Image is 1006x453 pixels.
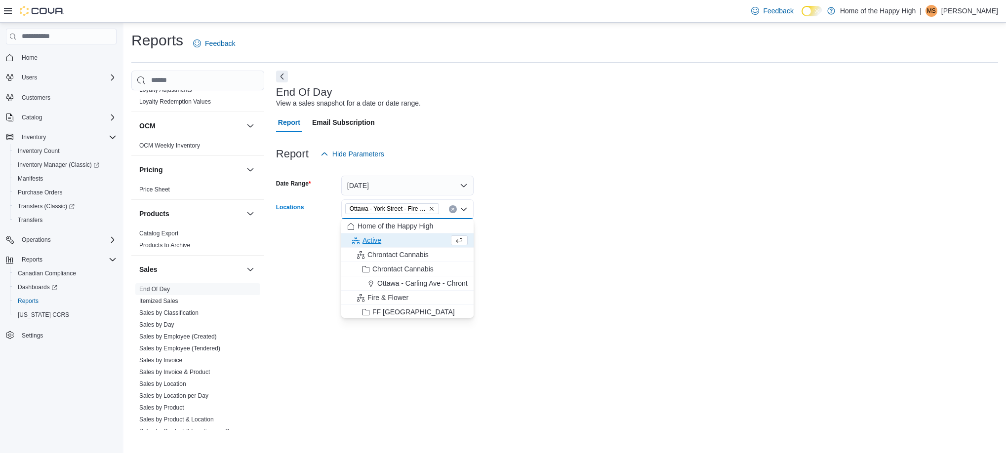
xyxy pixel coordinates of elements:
a: Transfers [14,214,46,226]
button: Fire & Flower [341,291,474,305]
a: Sales by Employee (Tendered) [139,345,220,352]
a: Loyalty Redemption Values [139,98,211,105]
button: Sales [139,264,242,274]
span: Inventory [18,131,117,143]
span: Loyalty Redemption Values [139,98,211,106]
span: Inventory Count [18,147,60,155]
p: [PERSON_NAME] [941,5,998,17]
span: Transfers (Classic) [14,200,117,212]
span: Reports [14,295,117,307]
a: Sales by Day [139,321,174,328]
button: Reports [18,254,46,265]
button: Sales [244,264,256,275]
span: Home [22,54,38,62]
p: Home of the Happy High [840,5,916,17]
h3: Pricing [139,165,162,175]
span: Hide Parameters [332,149,384,159]
button: Next [276,71,288,82]
a: OCM Weekly Inventory [139,142,200,149]
button: Remove Ottawa - York Street - Fire & Flower from selection in this group [429,206,435,212]
span: Report [278,113,300,132]
button: Canadian Compliance [10,266,121,280]
span: Sales by Classification [139,309,199,317]
a: Itemized Sales [139,298,178,304]
a: Dashboards [14,281,61,293]
span: Chrontact Cannabis [367,250,429,260]
span: Transfers [18,216,42,224]
span: Inventory Manager (Classic) [14,159,117,171]
button: Products [244,208,256,220]
a: Inventory Count [14,145,64,157]
span: Customers [22,94,50,102]
p: | [920,5,922,17]
div: Sales [131,283,264,453]
h3: End Of Day [276,86,332,98]
button: Close list of options [460,205,468,213]
a: Inventory Manager (Classic) [14,159,103,171]
a: Home [18,52,41,64]
span: Reports [22,256,42,264]
span: Operations [18,234,117,246]
a: Loyalty Adjustments [139,86,192,93]
a: Sales by Invoice [139,357,182,364]
button: Inventory Count [10,144,121,158]
span: FF [GEOGRAPHIC_DATA] [372,307,455,317]
button: OCM [244,120,256,132]
h3: OCM [139,121,156,131]
span: Canadian Compliance [18,269,76,277]
span: Sales by Employee (Created) [139,333,217,340]
input: Dark Mode [802,6,822,16]
a: Purchase Orders [14,187,67,198]
button: Hide Parameters [317,144,388,164]
span: Purchase Orders [14,187,117,198]
button: Home of the Happy High [341,219,474,233]
a: Reports [14,295,42,307]
span: Manifests [18,175,43,183]
span: Sales by Location [139,380,186,388]
button: OCM [139,121,242,131]
span: Dashboards [18,283,57,291]
a: Products to Archive [139,242,190,249]
button: Operations [18,234,55,246]
button: Users [2,71,121,84]
span: Transfers (Classic) [18,202,75,210]
button: Clear input [449,205,457,213]
span: [US_STATE] CCRS [18,311,69,319]
a: Dashboards [10,280,121,294]
a: Feedback [747,1,797,21]
a: [US_STATE] CCRS [14,309,73,321]
span: Catalog [22,113,42,121]
span: Dashboards [14,281,117,293]
div: Loyalty [131,84,264,112]
span: Sales by Employee (Tendered) [139,344,220,352]
a: Customers [18,92,54,104]
div: Pricing [131,184,264,199]
span: Transfers [14,214,117,226]
button: FF [GEOGRAPHIC_DATA] [341,305,474,319]
span: Operations [22,236,51,244]
label: Locations [276,203,304,211]
span: Sales by Invoice & Product [139,368,210,376]
button: [US_STATE] CCRS [10,308,121,322]
span: Settings [18,329,117,341]
button: Inventory [2,130,121,144]
div: Matthew Sheculski [926,5,937,17]
button: [DATE] [341,176,474,195]
span: Email Subscription [312,113,375,132]
span: Users [22,74,37,81]
span: Feedback [763,6,793,16]
span: Sales by Invoice [139,356,182,364]
a: Sales by Invoice & Product [139,369,210,376]
button: Active [341,233,474,248]
button: Ottawa - Carling Ave - Chrontact Cannabis [341,276,474,291]
span: Reports [18,297,39,305]
span: OCM Weekly Inventory [139,142,200,150]
a: Settings [18,330,47,341]
button: Chrontact Cannabis [341,248,474,262]
span: Itemized Sales [139,297,178,305]
label: Date Range [276,180,311,188]
span: Inventory Count [14,145,117,157]
span: Inventory [22,133,46,141]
